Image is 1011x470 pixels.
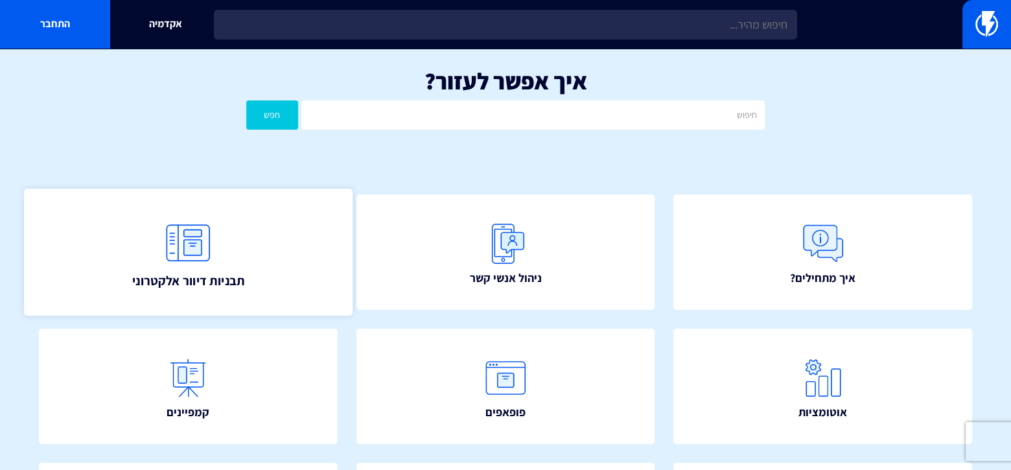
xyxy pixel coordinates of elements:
[24,189,353,316] a: תבניות דיוור אלקטרוני
[485,404,526,421] span: פופאפים
[301,100,765,130] input: חיפוש
[19,68,992,94] h1: איך אפשר לעזור?
[673,194,972,310] a: איך מתחילים?
[39,329,338,444] a: קמפיינים
[790,270,855,287] span: איך מתחילים?
[246,100,298,130] button: חפש
[798,404,847,421] span: אוטומציות
[470,270,542,287] span: ניהול אנשי קשר
[214,10,797,40] input: חיפוש מהיר...
[356,329,655,444] a: פופאפים
[132,271,245,289] span: תבניות דיוור אלקטרוני
[673,329,972,444] a: אוטומציות
[356,194,655,310] a: ניהול אנשי קשר
[167,404,209,421] span: קמפיינים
